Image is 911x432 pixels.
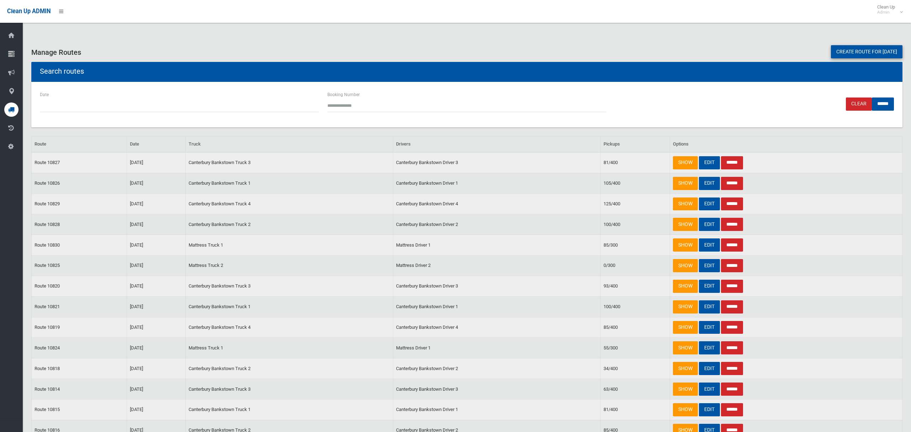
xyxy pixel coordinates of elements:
[127,317,186,338] td: [DATE]
[186,399,393,420] td: Canterbury Bankstown Truck 1
[127,358,186,379] td: [DATE]
[186,136,393,152] th: Truck
[127,296,186,317] td: [DATE]
[127,255,186,276] td: [DATE]
[32,235,127,255] td: Route 10830
[699,238,720,252] a: EDIT
[32,358,127,379] td: Route 10818
[40,91,49,99] label: Date
[393,136,600,152] th: Drivers
[186,214,393,235] td: Canterbury Bankstown Truck 2
[186,296,393,317] td: Canterbury Bankstown Truck 1
[32,296,127,317] td: Route 10821
[874,4,902,15] span: Clean Up
[699,280,720,293] a: EDIT
[600,152,670,173] td: 81/400
[127,235,186,255] td: [DATE]
[600,296,670,317] td: 100/400
[32,136,127,152] th: Route
[127,173,186,194] td: [DATE]
[699,341,720,354] a: EDIT
[699,177,720,190] a: EDIT
[186,317,393,338] td: Canterbury Bankstown Truck 4
[327,91,360,99] label: Booking Number
[393,317,600,338] td: Canterbury Bankstown Driver 4
[673,177,698,190] a: SHOW
[393,338,600,358] td: Mattress Driver 1
[393,173,600,194] td: Canterbury Bankstown Driver 1
[393,152,600,173] td: Canterbury Bankstown Driver 3
[699,362,720,375] a: EDIT
[186,173,393,194] td: Canterbury Bankstown Truck 1
[186,276,393,296] td: Canterbury Bankstown Truck 3
[127,194,186,214] td: [DATE]
[127,379,186,400] td: [DATE]
[393,379,600,400] td: Canterbury Bankstown Driver 3
[600,276,670,296] td: 93/400
[846,98,872,111] a: Clear
[600,136,670,152] th: Pickups
[32,194,127,214] td: Route 10829
[699,300,720,314] a: EDIT
[186,194,393,214] td: Canterbury Bankstown Truck 4
[600,358,670,379] td: 34/400
[127,136,186,152] th: Date
[670,136,902,152] th: Options
[673,321,698,334] a: SHOW
[127,399,186,420] td: [DATE]
[600,173,670,194] td: 105/400
[127,152,186,173] td: [DATE]
[7,8,51,15] span: Clean Up ADMIN
[600,235,670,255] td: 85/300
[393,194,600,214] td: Canterbury Bankstown Driver 4
[32,276,127,296] td: Route 10820
[32,255,127,276] td: Route 10825
[32,214,127,235] td: Route 10828
[831,45,902,58] a: Create route for [DATE]
[393,296,600,317] td: Canterbury Bankstown Driver 1
[127,214,186,235] td: [DATE]
[673,197,698,211] a: SHOW
[673,383,698,396] a: SHOW
[673,341,698,354] a: SHOW
[699,156,720,169] a: EDIT
[673,259,698,272] a: SHOW
[600,194,670,214] td: 125/400
[393,358,600,379] td: Canterbury Bankstown Driver 2
[600,214,670,235] td: 100/400
[600,379,670,400] td: 63/400
[393,214,600,235] td: Canterbury Bankstown Driver 2
[600,255,670,276] td: 0/300
[32,338,127,358] td: Route 10824
[673,280,698,293] a: SHOW
[186,338,393,358] td: Mattress Truck 1
[673,362,698,375] a: SHOW
[186,255,393,276] td: Mattress Truck 2
[127,338,186,358] td: [DATE]
[393,399,600,420] td: Canterbury Bankstown Driver 1
[600,338,670,358] td: 55/300
[31,48,902,56] h3: Manage Routes
[673,218,698,231] a: SHOW
[673,238,698,252] a: SHOW
[699,218,720,231] a: EDIT
[32,379,127,400] td: Route 10814
[699,321,720,334] a: EDIT
[699,403,720,416] a: EDIT
[32,399,127,420] td: Route 10815
[673,300,698,314] a: SHOW
[393,255,600,276] td: Mattress Driver 2
[186,152,393,173] td: Canterbury Bankstown Truck 3
[699,197,720,211] a: EDIT
[127,276,186,296] td: [DATE]
[393,276,600,296] td: Canterbury Bankstown Driver 3
[32,152,127,173] td: Route 10827
[673,156,698,169] a: SHOW
[186,358,393,379] td: Canterbury Bankstown Truck 2
[186,379,393,400] td: Canterbury Bankstown Truck 3
[600,317,670,338] td: 85/400
[32,317,127,338] td: Route 10819
[877,10,895,15] small: Admin
[31,64,93,78] header: Search routes
[699,383,720,396] a: EDIT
